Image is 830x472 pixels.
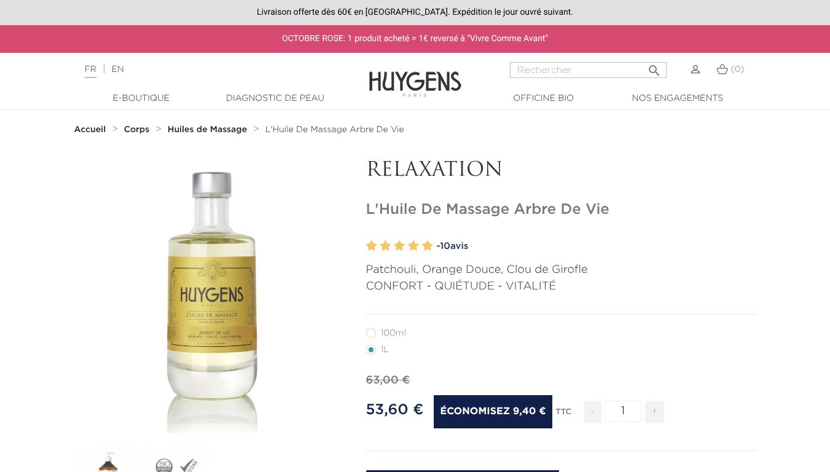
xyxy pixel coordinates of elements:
[369,52,461,99] img: Huygens
[440,242,450,251] span: 10
[408,237,419,255] label: 4
[643,58,665,75] button: 
[265,125,404,135] a: L'Huile De Massage Arbre De Vie
[555,399,571,432] div: TTC
[434,395,552,428] span: Économisez 9,40 €
[124,125,150,134] strong: Corps
[645,401,665,423] span: +
[124,125,152,135] a: Corps
[616,92,739,105] a: Nos engagements
[366,375,410,386] span: 63,00 €
[366,262,756,278] p: Patchouli, Orange Douce, Clou de Girofle
[730,65,744,74] span: (0)
[74,125,109,135] a: Accueil
[647,60,662,74] i: 
[366,159,756,183] p: RELAXATION
[366,201,756,219] h1: L'Huile De Massage Arbre De Vie
[366,328,421,338] label: 100ml
[366,237,377,255] label: 1
[79,62,337,77] div: |
[366,403,424,417] span: 53,60 €
[74,125,106,134] strong: Accueil
[510,62,667,78] input: Rechercher
[265,125,404,134] span: L'Huile De Massage Arbre De Vie
[214,92,337,105] a: Diagnostic de peau
[394,237,405,255] label: 3
[437,237,756,256] a: -10avis
[422,237,433,255] label: 5
[85,65,96,78] a: FR
[584,401,601,423] span: -
[605,401,641,422] input: Quantité
[380,237,391,255] label: 2
[111,65,123,74] a: EN
[168,125,247,134] strong: Huiles de Massage
[80,92,203,105] a: E-Boutique
[366,345,404,355] label: 1L
[366,278,756,295] p: CONFORT - QUIÉTUDE - VITALITÉ
[482,92,605,105] a: Officine Bio
[168,125,250,135] a: Huiles de Massage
